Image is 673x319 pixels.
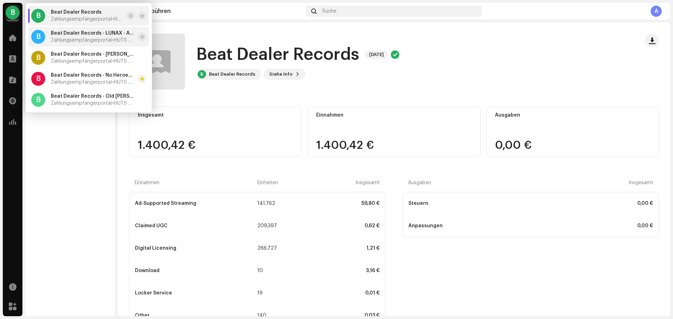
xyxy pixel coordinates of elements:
re-o-card-value: Insgesamt [129,106,302,157]
div: B [31,30,45,44]
div: 0,01 € [283,290,380,296]
span: Zahlungsempfängerportal <HUTS Media> [51,79,135,85]
div: 266.727 [257,245,281,251]
div: Locker Service [135,290,256,296]
div: 140 [257,313,281,318]
div: Other [135,313,256,318]
div: B [6,6,20,20]
span: <HUTS Media> [112,59,144,64]
h1: Beat Dealer Records [196,43,359,66]
div: Einnahmen [316,112,471,118]
div: 0,00 € [531,201,653,206]
div: 209.397 [257,223,281,229]
div: B [31,72,45,86]
div: Insgesamt [283,180,380,186]
div: Anpassungen [408,223,530,229]
span: Beat Dealer Records - LUNAX - ABC [51,30,135,36]
div: 1,21 € [283,245,380,251]
span: Zahlungsempfängerportal <HUTS Media> [51,37,135,43]
div: B [31,93,45,107]
div: 59,80 € [283,201,380,206]
span: <HUTS Media> [112,38,144,43]
span: Beat Dealer Records - Old Jim, Zombic - Kids [51,93,135,99]
div: Ausgaben [495,112,650,118]
div: Insgesamt [531,180,653,186]
span: Zahlungsempfängerportal <HUTS Media> [51,58,135,64]
div: B [31,9,45,23]
div: Ausgaben [408,180,530,186]
div: B [198,70,206,78]
div: B [31,51,45,65]
div: Beat Dealer Records [209,71,255,77]
span: <HUTS Media> [112,17,144,22]
div: 3,16 € [283,268,380,273]
div: Steuern [408,201,530,206]
span: Siehe Info [269,67,293,81]
div: Ad-Supported Streaming [135,201,256,206]
span: Beat Dealer Records - No Heroes (feat. ANY) [51,72,135,78]
div: Einheiten [257,180,281,186]
re-o-card-value: Einnahmen [307,106,480,157]
div: A [651,6,662,17]
div: 0,62 € [283,223,380,229]
div: 0,03 € [283,313,380,318]
div: 0,00 € [531,223,653,229]
span: <HUTS Media> [112,101,144,106]
div: Einnahmen [135,180,256,186]
span: [DATE] [365,50,388,59]
div: 141.762 [257,201,281,206]
span: Suche [322,8,336,14]
button: Siehe Info [264,69,305,80]
div: 19 [257,290,281,296]
div: Digital Licensing [135,245,256,251]
div: Lizenzgebühren [126,8,303,14]
div: Insgesamt [138,112,293,118]
span: Zahlungsempfängerportal <HUTS Media> [51,100,135,106]
span: Beat Dealer Records - LUNAX, Jaimes - Paper Plane [51,51,135,57]
div: 10 [257,268,281,273]
span: <HUTS Media> [112,80,144,85]
div: Claimed UGC [135,223,256,229]
div: Download [135,268,256,273]
span: Zahlungsempfängerportal <HUTS Media> [51,16,124,22]
re-o-card-value: Ausgaben [486,106,659,157]
span: Beat Dealer Records [51,9,102,15]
